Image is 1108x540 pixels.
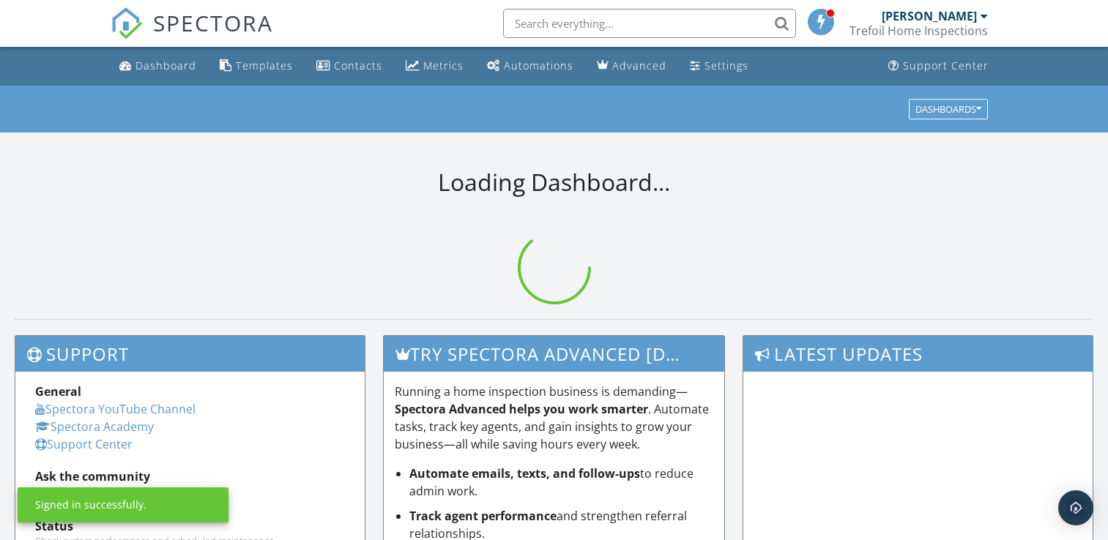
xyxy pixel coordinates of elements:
[612,59,666,72] div: Advanced
[111,7,143,40] img: The Best Home Inspection Software - Spectora
[882,53,994,80] a: Support Center
[35,436,133,452] a: Support Center
[704,59,748,72] div: Settings
[35,383,81,400] strong: General
[15,336,365,372] h3: Support
[591,53,672,80] a: Advanced
[395,383,713,453] p: Running a home inspection business is demanding— . Automate tasks, track key agents, and gain ins...
[882,9,977,23] div: [PERSON_NAME]
[395,401,648,417] strong: Spectora Advanced helps you work smarter
[1058,490,1093,525] div: Open Intercom Messenger
[409,465,713,500] li: to reduce admin work.
[503,9,796,38] input: Search everything...
[111,20,273,50] a: SPECTORA
[35,517,345,535] div: Status
[236,59,293,72] div: Templates
[384,336,724,372] h3: Try spectora advanced [DATE]
[35,498,146,512] div: Signed in successfully.
[504,59,573,72] div: Automations
[35,401,196,417] a: Spectora YouTube Channel
[153,7,273,38] span: SPECTORA
[423,59,464,72] div: Metrics
[481,53,579,80] a: Automations (Basic)
[135,59,196,72] div: Dashboard
[409,465,640,481] strong: Automate emails, texts, and follow-ups
[903,59,989,72] div: Support Center
[849,23,988,38] div: Trefoil Home Inspections
[214,53,299,80] a: Templates
[114,53,202,80] a: Dashboard
[334,59,382,72] div: Contacts
[35,468,345,485] div: Ask the community
[35,419,154,435] a: Spectora Academy
[311,53,388,80] a: Contacts
[35,486,105,502] a: Spectora HQ
[409,508,557,524] strong: Track agent performance
[684,53,754,80] a: Settings
[743,336,1093,372] h3: Latest Updates
[400,53,469,80] a: Metrics
[909,99,988,119] button: Dashboards
[915,104,981,114] div: Dashboards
